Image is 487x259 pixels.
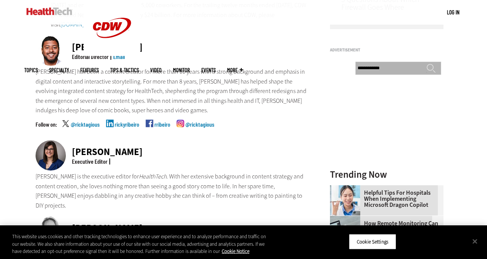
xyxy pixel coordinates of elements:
[115,121,139,140] a: rickyribeiro
[330,190,439,208] a: Helpful Tips for Hospitals When Implementing Microsoft Dragon Copilot
[467,233,483,250] button: Close
[330,170,443,179] h3: Trending Now
[36,216,66,247] img: Kelly Konrad
[49,67,69,73] span: Specialty
[72,158,107,164] div: Executive Editor
[72,147,143,157] div: [PERSON_NAME]
[12,233,268,255] div: This website uses cookies and other tracking technologies to enhance user experience and to analy...
[36,140,66,171] img: Nicole Scilingo
[72,223,143,233] div: [PERSON_NAME]
[84,50,140,58] a: CDW
[222,248,249,254] a: More information about your privacy
[201,67,216,73] a: Events
[36,67,310,115] p: [PERSON_NAME] has been a content creator for more than 10 years with a strong background and emph...
[150,67,162,73] a: Video
[71,121,100,140] a: @ricktagious
[154,121,170,140] a: rribeiro
[110,67,139,73] a: Tips & Tactics
[173,67,190,73] a: MonITor
[330,216,360,246] img: Patient speaking with doctor
[139,172,166,180] em: HealthTech
[447,9,459,16] a: Log in
[330,185,360,216] img: Doctor using phone to dictate to tablet
[26,8,72,15] img: Home
[447,8,459,16] div: User menu
[80,67,99,73] a: Features
[330,185,364,191] a: Doctor using phone to dictate to tablet
[36,172,310,210] p: [PERSON_NAME] is the executive editor for . With her extensive background in content strategy and...
[330,55,443,150] iframe: advertisement
[330,220,439,239] a: How Remote Monitoring Can Help Improve Care for Chronic-Disease Patients
[24,67,38,73] span: Topics
[227,67,243,73] span: More
[349,234,396,250] button: Cookie Settings
[185,121,214,140] a: @ricktagious
[330,216,364,222] a: Patient speaking with doctor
